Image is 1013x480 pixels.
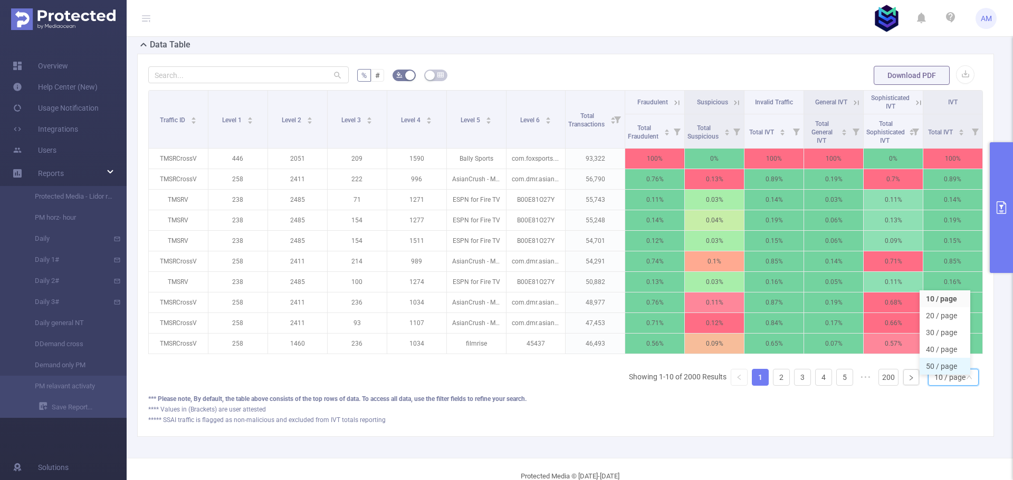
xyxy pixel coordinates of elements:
[804,272,863,292] p: 0.05%
[804,190,863,210] p: 0.03%
[804,210,863,230] p: 0.06%
[387,272,446,292] p: 1274
[149,334,208,354] p: TMSRCrossV
[149,190,208,210] p: TMSRV
[664,128,670,134] div: Sort
[307,115,313,119] i: icon: caret-up
[804,169,863,189] p: 0.19%
[387,334,446,354] p: 1034
[208,313,267,333] p: 258
[628,124,660,140] span: Total Fraudulent
[208,231,267,251] p: 238
[149,313,208,333] p: TMSRCrossV
[780,131,786,134] i: icon: caret-down
[724,128,730,134] div: Sort
[566,210,625,230] p: 55,248
[773,369,790,386] li: 2
[485,120,491,123] i: icon: caret-down
[566,334,625,354] p: 46,493
[13,140,56,161] a: Users
[506,272,566,292] p: B00E81O27Y
[755,99,793,106] span: Invalid Traffic
[685,313,744,333] p: 0.12%
[387,231,446,251] p: 1511
[148,405,983,414] div: **** Values in (Brackets) are user attested
[804,231,863,251] p: 0.06%
[13,55,68,76] a: Overview
[744,334,804,354] p: 0.65%
[367,120,372,123] i: icon: caret-down
[268,149,327,169] p: 2051
[506,210,566,230] p: B00E81O27Y
[566,169,625,189] p: 56,790
[864,190,923,210] p: 0.11%
[506,231,566,251] p: B00E81O27Y
[13,119,78,140] a: Integrations
[437,72,444,78] i: icon: table
[871,94,910,110] span: Sophisticated IVT
[789,114,804,148] i: Filter menu
[426,115,432,119] i: icon: caret-up
[685,251,744,271] p: 0.1%
[729,114,744,148] i: Filter menu
[21,376,114,397] a: PM relavant activaty
[387,149,446,169] p: 1590
[11,8,116,30] img: Protected Media
[920,307,970,324] li: 20 / page
[387,190,446,210] p: 1271
[568,112,606,128] span: Total Transactions
[506,169,566,189] p: com.dmr.asiancrush
[625,251,684,271] p: 0.74%
[160,116,187,124] span: Traffic ID
[566,231,625,251] p: 54,701
[864,334,923,354] p: 0.57%
[149,231,208,251] p: TMSRV
[920,341,970,358] li: 40 / page
[426,120,432,123] i: icon: caret-down
[744,231,804,251] p: 0.15%
[625,190,684,210] p: 0.11%
[208,149,267,169] p: 446
[842,131,847,134] i: icon: caret-down
[744,251,804,271] p: 0.85%
[506,190,566,210] p: B00E81O27Y
[328,292,387,312] p: 236
[857,369,874,386] li: Next 5 Pages
[864,149,923,169] p: 0%
[148,66,349,83] input: Search...
[208,169,267,189] p: 258
[908,114,923,148] i: Filter menu
[282,116,303,124] span: Level 2
[366,115,372,122] div: Sort
[38,163,64,184] a: Reports
[426,115,432,122] div: Sort
[38,169,64,178] span: Reports
[328,210,387,230] p: 154
[506,149,566,169] p: com.foxsports.videogo
[328,334,387,354] p: 236
[836,369,853,386] li: 5
[149,169,208,189] p: TMSRCrossV
[149,210,208,230] p: TMSRV
[485,115,491,119] i: icon: caret-up
[744,190,804,210] p: 0.14%
[21,228,114,249] a: Daily
[190,120,196,123] i: icon: caret-down
[879,369,898,385] a: 200
[367,115,372,119] i: icon: caret-up
[752,369,769,386] li: 1
[685,292,744,312] p: 0.11%
[981,8,992,29] span: AM
[208,292,267,312] p: 258
[625,313,684,333] p: 0.71%
[247,120,253,123] i: icon: caret-down
[447,251,506,271] p: AsianCrush - Movies & TV
[21,186,114,207] a: Protected Media - Lidor report
[21,249,114,270] a: Daily 1#
[629,369,727,386] li: Showing 1-10 of 2000 Results
[610,91,625,148] i: Filter menu
[247,115,253,122] div: Sort
[744,149,804,169] p: 100%
[685,169,744,189] p: 0.13%
[685,149,744,169] p: 0%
